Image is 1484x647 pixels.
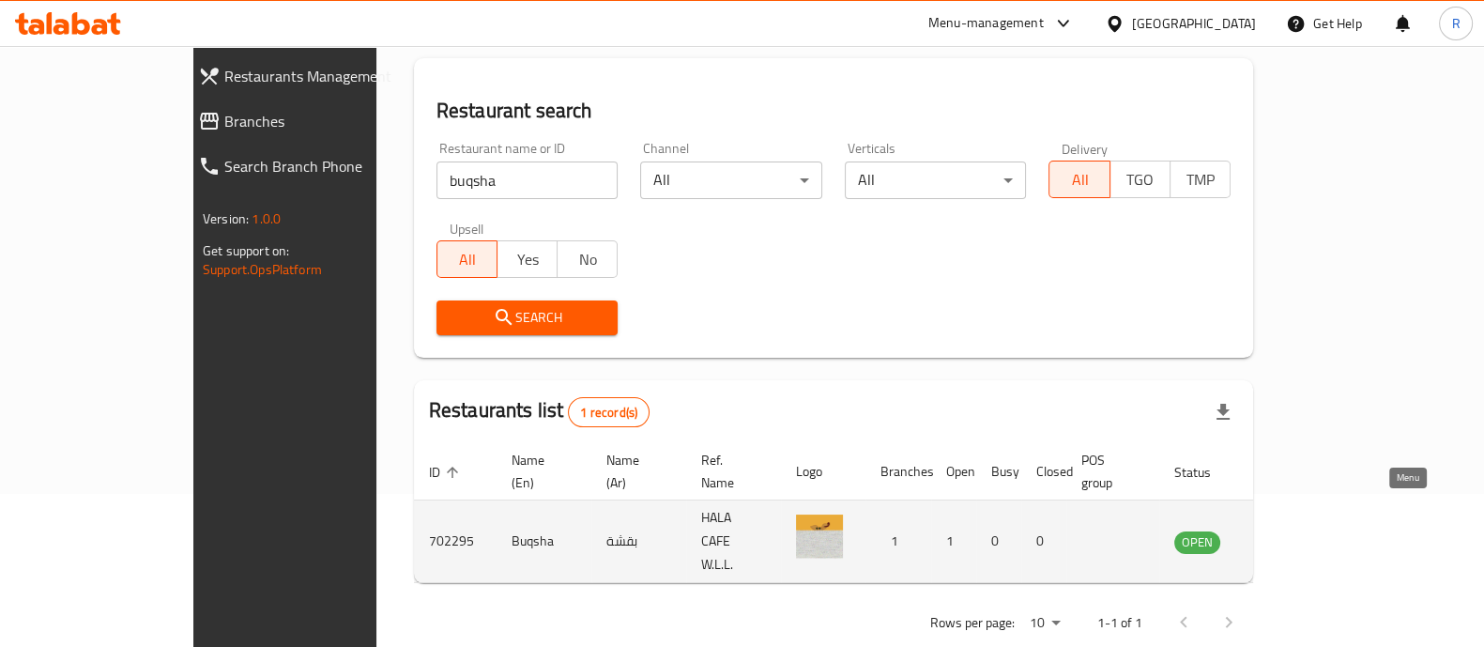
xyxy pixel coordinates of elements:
[414,501,497,583] td: 702295
[203,257,322,282] a: Support.OpsPlatform
[1057,166,1102,193] span: All
[224,155,426,177] span: Search Branch Phone
[224,65,426,87] span: Restaurants Management
[436,240,497,278] button: All
[976,443,1021,501] th: Busy
[451,306,604,330] span: Search
[569,404,649,422] span: 1 record(s)
[183,144,441,189] a: Search Branch Phone
[183,54,441,99] a: Restaurants Management
[976,501,1021,583] td: 0
[1174,531,1220,554] div: OPEN
[1062,142,1109,155] label: Delivery
[1174,531,1220,553] span: OPEN
[1021,501,1066,583] td: 0
[1118,166,1163,193] span: TGO
[505,246,550,273] span: Yes
[928,12,1044,35] div: Menu-management
[1081,449,1137,494] span: POS group
[930,611,1015,635] p: Rows per page:
[497,501,591,583] td: Buqsha
[1170,161,1231,198] button: TMP
[1201,390,1246,435] div: Export file
[686,501,781,583] td: HALA CAFE W.L.L.
[203,207,249,231] span: Version:
[445,246,490,273] span: All
[865,443,931,501] th: Branches
[414,443,1323,583] table: enhanced table
[436,162,619,199] input: Search for restaurant name or ID..
[1174,461,1235,484] span: Status
[436,97,1231,125] h2: Restaurant search
[1109,161,1170,198] button: TGO
[224,110,426,132] span: Branches
[1022,609,1067,638] div: Rows per page:
[429,396,650,427] h2: Restaurants list
[931,501,976,583] td: 1
[591,501,686,583] td: بقشة
[1097,611,1142,635] p: 1-1 of 1
[640,162,822,199] div: All
[203,239,289,263] span: Get support on:
[512,449,569,494] span: Name (En)
[781,443,865,501] th: Logo
[1048,161,1109,198] button: All
[557,240,618,278] button: No
[565,246,610,273] span: No
[701,449,758,494] span: Ref. Name
[1178,166,1223,193] span: TMP
[865,501,931,583] td: 1
[450,222,484,235] label: Upsell
[845,162,1027,199] div: All
[183,99,441,144] a: Branches
[436,300,619,335] button: Search
[497,240,558,278] button: Yes
[606,449,664,494] span: Name (Ar)
[1451,13,1460,34] span: R
[1132,13,1256,34] div: [GEOGRAPHIC_DATA]
[252,207,281,231] span: 1.0.0
[429,461,465,484] span: ID
[1021,443,1066,501] th: Closed
[931,443,976,501] th: Open
[568,397,650,427] div: Total records count
[796,515,843,562] img: Buqsha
